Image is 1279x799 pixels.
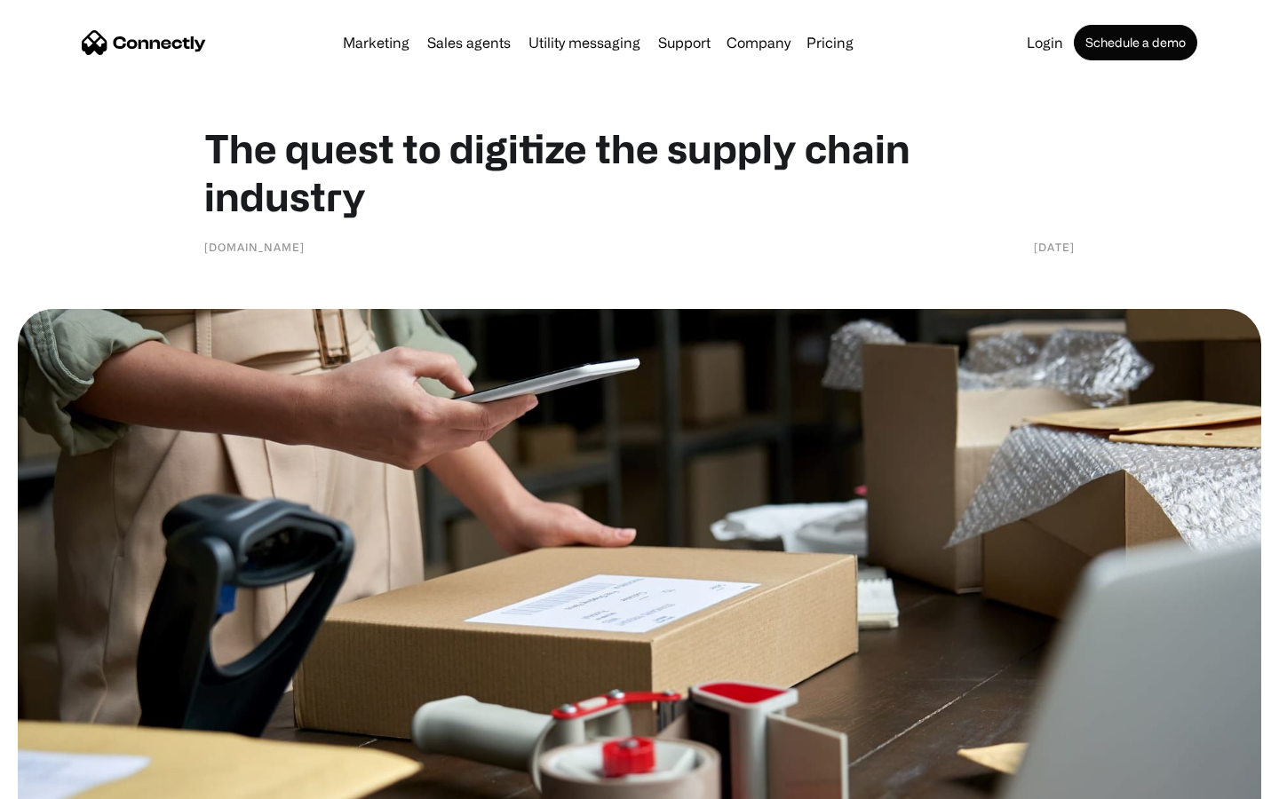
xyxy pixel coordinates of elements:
[204,238,305,256] div: [DOMAIN_NAME]
[204,124,1075,220] h1: The quest to digitize the supply chain industry
[18,768,107,793] aside: Language selected: English
[1034,238,1075,256] div: [DATE]
[799,36,861,50] a: Pricing
[1020,36,1070,50] a: Login
[1074,25,1197,60] a: Schedule a demo
[727,30,790,55] div: Company
[420,36,518,50] a: Sales agents
[36,768,107,793] ul: Language list
[336,36,417,50] a: Marketing
[651,36,718,50] a: Support
[521,36,647,50] a: Utility messaging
